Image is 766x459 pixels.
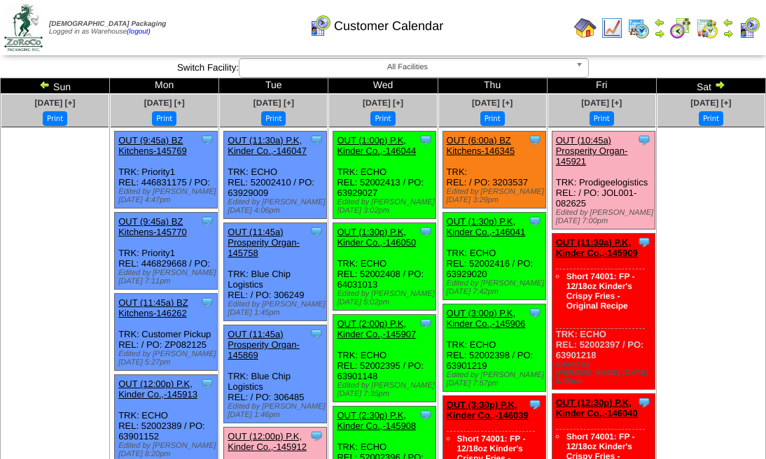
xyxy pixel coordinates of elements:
a: (logout) [127,28,151,36]
img: arrowright.gif [714,79,725,90]
a: OUT (1:30p) P.K, Kinder Co.,-146041 [447,216,526,237]
a: OUT (2:30p) P.K, Kinder Co.,-145908 [337,410,416,431]
a: OUT (1:00p) P.K, Kinder Co.,-146044 [337,135,416,156]
img: Tooltip [528,133,542,147]
a: OUT (9:45a) BZ Kitchens-145769 [118,135,187,156]
td: Sun [1,78,110,94]
img: Tooltip [309,327,323,341]
img: Tooltip [419,225,433,239]
div: TRK: Customer Pickup REL: / PO: ZP082125 [115,294,218,371]
div: TRK: REL: / PO: 3203537 [443,132,545,209]
button: Print [261,111,286,126]
a: [DATE] [+] [144,98,185,108]
div: TRK: ECHO REL: 52002408 / PO: 64031013 [333,223,436,311]
td: Tue [219,78,328,94]
button: Print [370,111,395,126]
div: TRK: ECHO REL: 52002410 / PO: 63929009 [224,132,327,219]
img: calendarprod.gif [627,17,650,39]
a: OUT (12:00p) P.K, Kinder Co.,-145912 [228,431,307,452]
div: TRK: ECHO REL: 52002397 / PO: 63901218 [552,234,655,390]
div: Edited by [PERSON_NAME] [DATE] 7:57pm [447,371,545,388]
button: Print [480,111,505,126]
div: Edited by [PERSON_NAME] [DATE] 7:11pm [118,269,217,285]
img: Tooltip [309,133,323,147]
img: Tooltip [528,306,542,320]
a: OUT (6:00a) BZ Kitchens-146345 [447,135,515,156]
img: calendarinout.gif [696,17,718,39]
button: Print [590,111,614,126]
div: Edited by [PERSON_NAME] [DATE] 1:45pm [228,300,326,317]
div: TRK: ECHO REL: 52002416 / PO: 63929020 [443,213,545,300]
img: arrowright.gif [723,28,734,39]
div: Edited by [PERSON_NAME] [DATE] 7:00pm [556,209,655,225]
td: Fri [547,78,656,94]
div: Edited by [PERSON_NAME] [DATE] 8:20pm [118,442,217,458]
div: Edited by [PERSON_NAME] [DATE] 8:38pm [556,360,655,386]
div: TRK: Priority1 REL: 446829668 / PO: [115,213,218,290]
img: arrowleft.gif [654,17,665,28]
a: OUT (11:45a) Prosperity Organ-145758 [228,227,300,258]
span: Customer Calendar [334,19,443,34]
div: TRK: ECHO REL: 52002413 / PO: 63929027 [333,132,436,219]
div: Edited by [PERSON_NAME] [DATE] 7:35pm [337,381,436,398]
td: Wed [328,78,438,94]
div: Edited by [PERSON_NAME] [DATE] 3:29pm [447,188,545,204]
a: OUT (11:45a) Prosperity Organ-145869 [228,329,300,360]
a: OUT (10:45a) Prosperity Organ-145921 [556,135,628,167]
td: Mon [110,78,219,94]
a: [DATE] [+] [363,98,403,108]
div: TRK: Blue Chip Logistics REL: / PO: 306485 [224,325,327,423]
img: Tooltip [528,397,542,411]
td: Thu [438,78,547,94]
img: line_graph.gif [601,17,623,39]
button: Print [43,111,67,126]
td: Sat [656,78,765,94]
a: Short 74001: FP - 12/18oz Kinder's Crispy Fries - Original Recipe [566,271,635,311]
div: TRK: ECHO REL: 52002395 / PO: 63901148 [333,315,436,402]
div: Edited by [PERSON_NAME] [DATE] 1:46pm [228,402,326,419]
a: [DATE] [+] [253,98,294,108]
img: Tooltip [200,214,214,228]
div: TRK: Priority1 REL: 446831175 / PO: [115,132,218,209]
span: [DEMOGRAPHIC_DATA] Packaging [49,20,166,28]
div: TRK: ECHO REL: 52002398 / PO: 63901219 [443,304,545,392]
img: Tooltip [419,316,433,330]
img: arrowleft.gif [723,17,734,28]
img: Tooltip [528,214,542,228]
img: zoroco-logo-small.webp [4,4,43,51]
img: calendarcustomer.gif [738,17,760,39]
img: Tooltip [637,133,651,147]
img: Tooltip [419,133,433,147]
img: Tooltip [200,376,214,390]
img: Tooltip [637,395,651,409]
a: [DATE] [+] [581,98,622,108]
a: OUT (2:00p) P.K, Kinder Co.,-145907 [337,318,416,339]
img: Tooltip [637,235,651,249]
span: [DATE] [+] [35,98,76,108]
a: OUT (9:45a) BZ Kitchens-145770 [118,216,187,237]
a: OUT (11:30a) P.K, Kinder Co.,-145909 [556,237,638,258]
a: OUT (3:00p) P.K, Kinder Co.,-145906 [447,308,526,329]
div: TRK: Prodigeelogistics REL: / PO: JOL001-082625 [552,132,655,229]
a: [DATE] [+] [472,98,513,108]
a: OUT (12:30p) P.K, Kinder Co.,-146040 [556,397,638,418]
img: calendarcustomer.gif [309,15,331,37]
div: Edited by [PERSON_NAME] [DATE] 5:02pm [337,290,436,306]
div: Edited by [PERSON_NAME] [DATE] 3:02pm [337,198,436,215]
div: TRK: Blue Chip Logistics REL: / PO: 306249 [224,223,327,321]
a: OUT (11:30a) P.K, Kinder Co.,-146047 [228,135,307,156]
a: [DATE] [+] [690,98,731,108]
img: Tooltip [419,408,433,422]
div: Edited by [PERSON_NAME] [DATE] 5:27pm [118,350,217,367]
img: Tooltip [309,429,323,443]
a: OUT (12:00p) P.K, Kinder Co.,-145913 [118,379,197,400]
div: Edited by [PERSON_NAME] [DATE] 4:47pm [118,188,217,204]
img: calendarblend.gif [669,17,692,39]
img: Tooltip [200,295,214,309]
div: Edited by [PERSON_NAME] [DATE] 4:06pm [228,198,326,215]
